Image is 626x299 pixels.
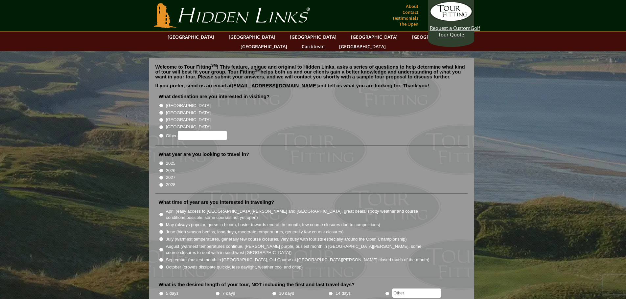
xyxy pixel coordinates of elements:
label: June (high season begins, long days, moderate temperatures, generally few course closures) [166,229,344,235]
input: Other: [178,131,227,140]
a: [GEOGRAPHIC_DATA] [348,32,401,42]
label: 10 days [279,290,294,297]
sup: SM [211,63,217,67]
a: [GEOGRAPHIC_DATA] [409,32,462,42]
label: What is the desired length of your tour, NOT including the first and last travel days? [159,281,355,288]
label: April (easy access to [GEOGRAPHIC_DATA][PERSON_NAME] and [GEOGRAPHIC_DATA], great deals, spotty w... [166,208,430,221]
label: September (busiest month in [GEOGRAPHIC_DATA], Old Course at [GEOGRAPHIC_DATA][PERSON_NAME] close... [166,257,429,263]
label: [GEOGRAPHIC_DATA] [166,124,211,130]
label: 7 days [222,290,235,297]
a: [GEOGRAPHIC_DATA] [287,32,340,42]
span: Request a Custom [430,25,471,31]
a: [EMAIL_ADDRESS][DOMAIN_NAME] [232,83,318,88]
label: [GEOGRAPHIC_DATA] [166,102,211,109]
a: [GEOGRAPHIC_DATA] [164,32,218,42]
a: [GEOGRAPHIC_DATA] [225,32,279,42]
a: Contact [401,8,420,17]
label: August (warmest temperatures continue, [PERSON_NAME] purple, busiest month in [GEOGRAPHIC_DATA][P... [166,243,430,256]
a: [GEOGRAPHIC_DATA] [237,42,290,51]
input: Other [392,288,441,298]
a: The Open [398,19,420,29]
a: Request a CustomGolf Tour Quote [430,2,473,38]
a: Caribbean [298,42,328,51]
label: 14 days [336,290,351,297]
label: 2025 [166,160,175,167]
label: 2028 [166,182,175,188]
a: Testimonials [391,13,420,23]
label: Other: [166,131,227,140]
label: What time of year are you interested in traveling? [159,199,274,205]
p: If you prefer, send us an email at and tell us what you are looking for. Thank you! [155,83,468,93]
label: [GEOGRAPHIC_DATA] [166,117,211,123]
label: [GEOGRAPHIC_DATA] [166,110,211,116]
a: About [404,2,420,11]
sup: SM [255,68,261,72]
label: What destination are you interested in visiting? [159,93,270,100]
label: October (crowds dissipate quickly, less daylight, weather cool and crisp) [166,264,303,270]
p: Welcome to Tour Fitting ! This feature, unique and original to Hidden Links, asks a series of que... [155,64,468,79]
label: May (always popular, gorse in bloom, busier towards end of the month, few course closures due to ... [166,222,380,228]
label: 2027 [166,174,175,181]
label: What year are you looking to travel in? [159,151,249,158]
a: [GEOGRAPHIC_DATA] [336,42,389,51]
label: 2026 [166,167,175,174]
label: July (warmest temperatures, generally few course closures, very busy with tourists especially aro... [166,236,407,243]
label: 5 days [166,290,179,297]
